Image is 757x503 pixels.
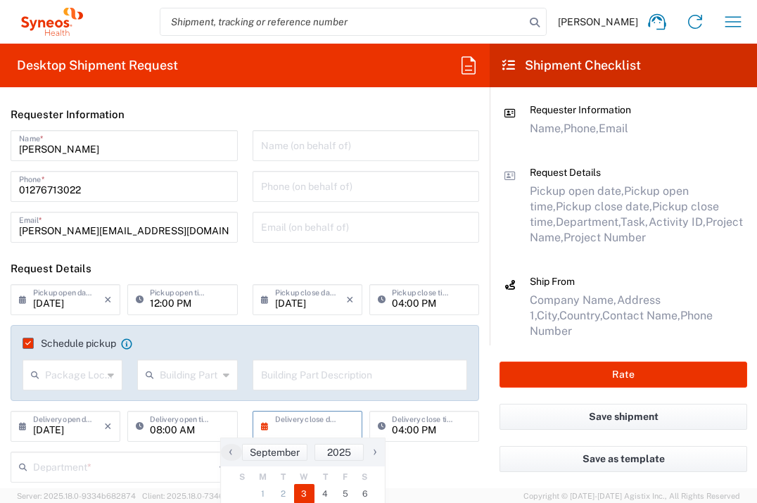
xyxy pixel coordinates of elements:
[294,470,315,484] th: weekday
[242,444,307,461] button: September
[530,167,601,178] span: Request Details
[17,57,178,74] h2: Desktop Shipment Request
[530,122,564,135] span: Name,
[500,404,747,430] button: Save shipment
[314,470,336,484] th: weekday
[502,57,641,74] h2: Shipment Checklist
[142,492,236,500] span: Client: 2025.18.0-7346316
[556,215,621,229] span: Department,
[346,288,354,311] i: ×
[558,15,638,28] span: [PERSON_NAME]
[221,444,385,461] bs-datepicker-navigation-view: ​ ​ ​
[11,108,125,122] h2: Requester Information
[314,444,364,461] button: 2025
[355,470,374,484] th: weekday
[602,309,680,322] span: Contact Name,
[23,338,116,349] label: Schedule pickup
[500,446,747,472] button: Save as template
[621,215,649,229] span: Task,
[523,490,740,502] span: Copyright © [DATE]-[DATE] Agistix Inc., All Rights Reserved
[649,215,706,229] span: Activity ID,
[564,122,599,135] span: Phone,
[530,104,631,115] span: Requester Information
[530,276,575,287] span: Ship From
[564,231,646,244] span: Project Number
[11,262,91,276] h2: Request Details
[530,184,624,198] span: Pickup open date,
[537,309,559,322] span: City,
[221,444,242,461] button: ‹
[500,362,747,388] button: Rate
[556,200,652,213] span: Pickup close date,
[530,293,617,307] span: Company Name,
[104,415,112,438] i: ×
[253,470,274,484] th: weekday
[364,443,386,460] span: ›
[220,443,241,460] span: ‹
[336,470,355,484] th: weekday
[327,447,351,458] span: 2025
[250,447,300,458] span: September
[104,288,112,311] i: ×
[364,444,385,461] button: ›
[273,470,294,484] th: weekday
[599,122,628,135] span: Email
[559,309,602,322] span: Country,
[231,470,253,484] th: weekday
[160,8,525,35] input: Shipment, tracking or reference number
[17,492,136,500] span: Server: 2025.18.0-9334b682874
